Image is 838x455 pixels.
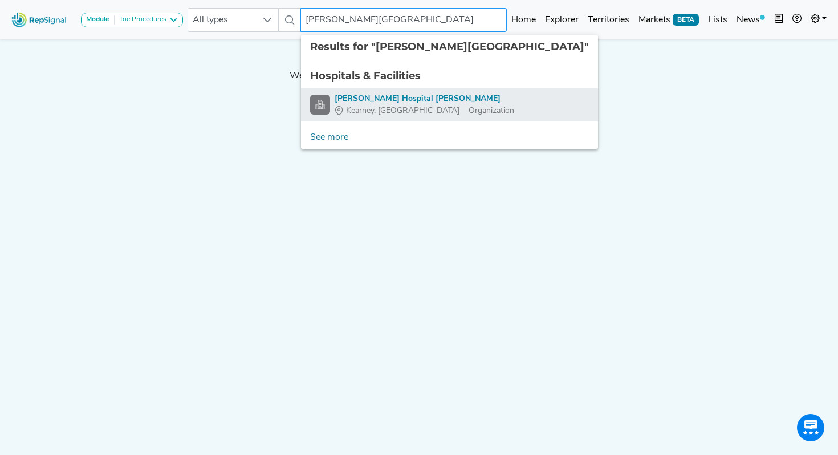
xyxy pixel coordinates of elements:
[81,13,183,27] button: ModuleToe Procedures
[86,16,109,23] strong: Module
[346,105,459,117] span: Kearney, [GEOGRAPHIC_DATA]
[301,88,598,121] li: Bryan Hospital Kearney
[115,15,166,25] div: Toe Procedures
[335,105,514,117] div: Organization
[43,69,795,83] div: We tried, but were unable to find the page your were looking for.
[770,9,788,31] button: Intel Book
[310,68,589,84] div: Hospitals & Facilities
[583,9,634,31] a: Territories
[310,40,589,53] span: Results for "[PERSON_NAME][GEOGRAPHIC_DATA]"
[300,8,507,32] input: Search a physician or facility
[301,126,357,149] a: See more
[634,9,703,31] a: MarketsBETA
[310,93,589,117] a: [PERSON_NAME] Hospital [PERSON_NAME]Kearney, [GEOGRAPHIC_DATA]Organization
[673,14,699,25] span: BETA
[310,95,330,115] img: Facility Search Icon
[335,93,514,105] div: [PERSON_NAME] Hospital [PERSON_NAME]
[703,9,732,31] a: Lists
[43,48,795,64] h2: 404 - Page Not Found
[732,9,770,31] a: News
[507,9,540,31] a: Home
[188,9,257,31] span: All types
[540,9,583,31] a: Explorer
